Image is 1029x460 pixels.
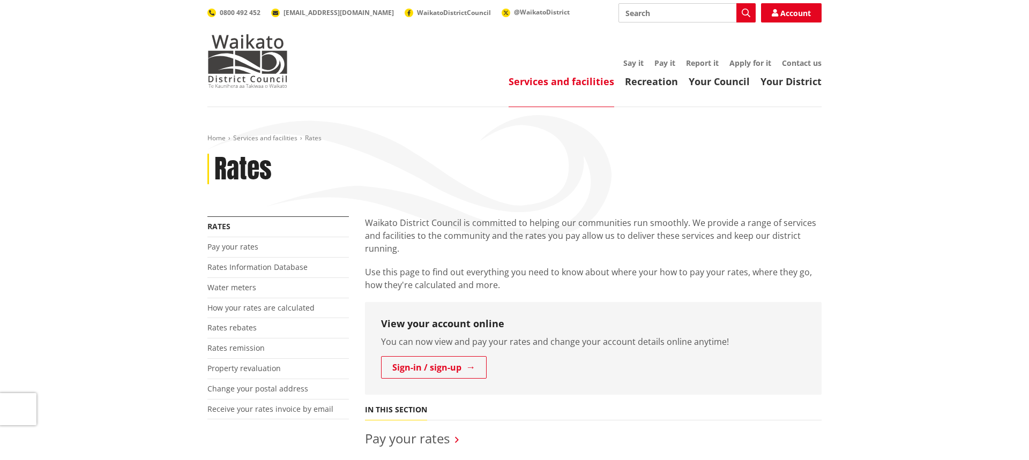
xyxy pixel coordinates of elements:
a: Rates [207,221,230,231]
a: Pay it [654,58,675,68]
a: [EMAIL_ADDRESS][DOMAIN_NAME] [271,8,394,17]
a: Rates Information Database [207,262,308,272]
a: Account [761,3,822,22]
p: You can now view and pay your rates and change your account details online anytime! [381,335,806,348]
a: Receive your rates invoice by email [207,404,333,414]
a: Rates remission [207,343,265,353]
span: @WaikatoDistrict [514,7,570,17]
a: Apply for it [729,58,771,68]
span: WaikatoDistrictCouncil [417,8,491,17]
a: Contact us [782,58,822,68]
a: Property revaluation [207,363,281,373]
a: How your rates are calculated [207,303,315,313]
a: Home [207,133,226,142]
img: Waikato District Council - Te Kaunihera aa Takiwaa o Waikato [207,34,288,88]
a: WaikatoDistrictCouncil [405,8,491,17]
a: @WaikatoDistrict [502,7,570,17]
a: Your District [760,75,822,88]
h3: View your account online [381,318,806,330]
h1: Rates [214,154,272,185]
a: Water meters [207,282,256,292]
p: Use this page to find out everything you need to know about where your how to pay your rates, whe... [365,266,822,291]
a: Recreation [625,75,678,88]
h5: In this section [365,405,427,414]
a: Sign-in / sign-up [381,356,487,379]
a: Pay your rates [207,242,258,252]
a: Change your postal address [207,383,308,394]
a: Rates rebates [207,322,257,333]
a: Your Council [689,75,750,88]
a: Services and facilities [509,75,614,88]
a: Pay your rates [365,429,450,447]
a: 0800 492 452 [207,8,260,17]
a: Services and facilities [233,133,297,142]
input: Search input [618,3,756,22]
nav: breadcrumb [207,134,822,143]
span: [EMAIL_ADDRESS][DOMAIN_NAME] [284,8,394,17]
span: 0800 492 452 [220,8,260,17]
a: Say it [623,58,644,68]
span: Rates [305,133,322,142]
p: Waikato District Council is committed to helping our communities run smoothly. We provide a range... [365,216,822,255]
a: Report it [686,58,719,68]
